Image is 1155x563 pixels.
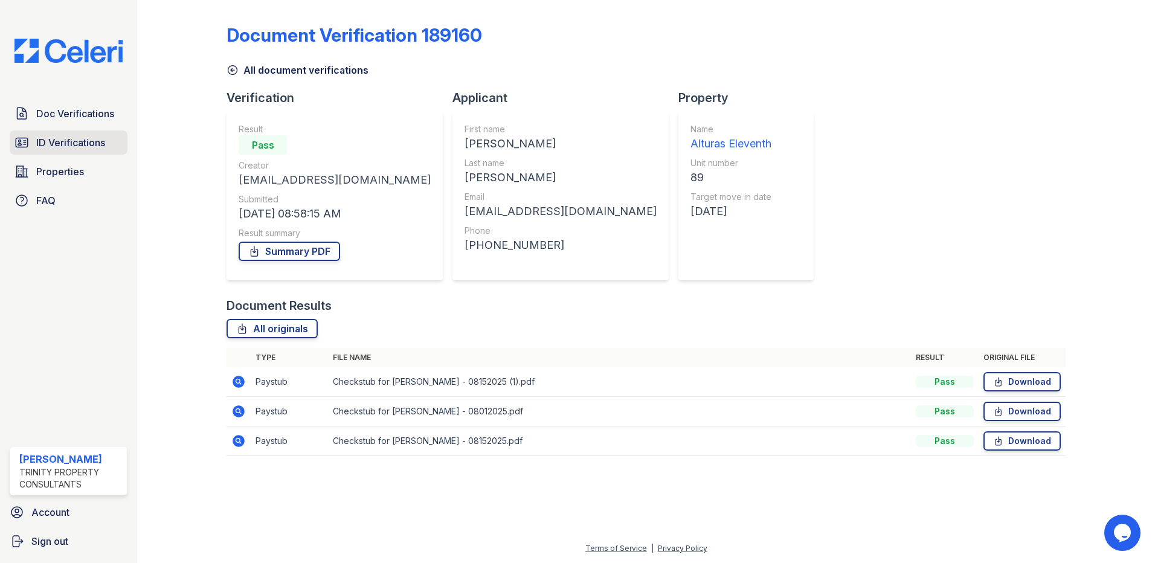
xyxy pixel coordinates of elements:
td: Checkstub for [PERSON_NAME] - 08152025 (1).pdf [328,367,911,397]
div: First name [465,123,657,135]
div: Phone [465,225,657,237]
a: Terms of Service [585,544,647,553]
span: Account [31,505,69,520]
td: Checkstub for [PERSON_NAME] - 08012025.pdf [328,397,911,426]
td: Paystub [251,367,328,397]
div: Creator [239,159,431,172]
a: FAQ [10,188,127,213]
span: Sign out [31,534,68,549]
img: CE_Logo_Blue-a8612792a0a2168367f1c8372b55b34899dd931a85d93a1a3d3e32e68fde9ad4.png [5,39,132,63]
div: Document Results [227,297,332,314]
div: Property [678,89,823,106]
span: FAQ [36,193,56,208]
a: Privacy Policy [658,544,707,553]
span: Doc Verifications [36,106,114,121]
div: Submitted [239,193,431,205]
iframe: chat widget [1104,515,1143,551]
th: Type [251,348,328,367]
div: | [651,544,654,553]
div: Email [465,191,657,203]
div: Pass [916,376,974,388]
div: [DATE] [690,203,771,220]
a: ID Verifications [10,130,127,155]
div: Result summary [239,227,431,239]
span: ID Verifications [36,135,105,150]
a: Summary PDF [239,242,340,261]
div: Document Verification 189160 [227,24,482,46]
div: Verification [227,89,452,106]
div: [PHONE_NUMBER] [465,237,657,254]
div: Trinity Property Consultants [19,466,123,491]
div: [DATE] 08:58:15 AM [239,205,431,222]
a: Sign out [5,529,132,553]
div: Pass [916,435,974,447]
div: Pass [916,405,974,417]
div: [EMAIL_ADDRESS][DOMAIN_NAME] [239,172,431,188]
div: Target move in date [690,191,771,203]
th: Original file [979,348,1066,367]
a: Download [983,402,1061,421]
a: Download [983,431,1061,451]
div: [PERSON_NAME] [19,452,123,466]
span: Properties [36,164,84,179]
td: Paystub [251,397,328,426]
a: Doc Verifications [10,101,127,126]
a: All document verifications [227,63,368,77]
div: Name [690,123,771,135]
a: Name Alturas Eleventh [690,123,771,152]
th: Result [911,348,979,367]
div: Unit number [690,157,771,169]
div: Applicant [452,89,678,106]
div: Pass [239,135,287,155]
th: File name [328,348,911,367]
a: Download [983,372,1061,391]
div: [PERSON_NAME] [465,135,657,152]
div: [EMAIL_ADDRESS][DOMAIN_NAME] [465,203,657,220]
div: Result [239,123,431,135]
div: Last name [465,157,657,169]
a: Account [5,500,132,524]
a: All originals [227,319,318,338]
a: Properties [10,159,127,184]
div: 89 [690,169,771,186]
div: [PERSON_NAME] [465,169,657,186]
td: Checkstub for [PERSON_NAME] - 08152025.pdf [328,426,911,456]
div: Alturas Eleventh [690,135,771,152]
td: Paystub [251,426,328,456]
